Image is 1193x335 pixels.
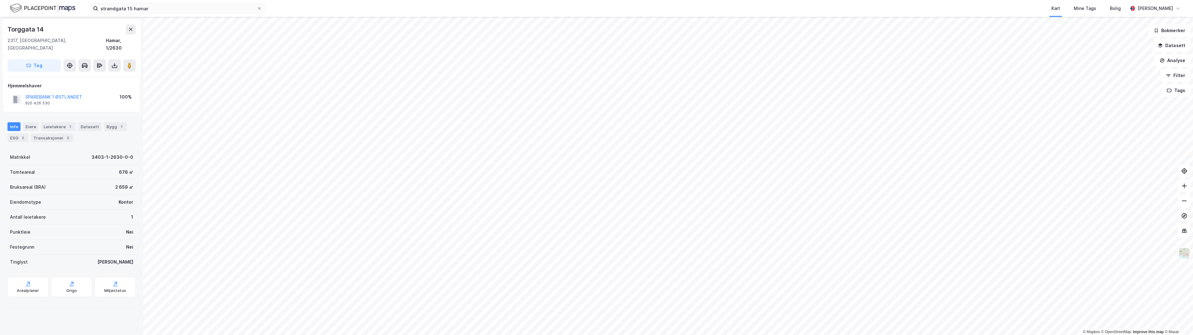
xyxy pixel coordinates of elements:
div: Bruksareal (BRA) [10,183,46,191]
div: Transaksjoner [31,134,73,142]
img: logo.f888ab2527a4732fd821a326f86c7f29.svg [10,3,75,14]
div: ESG [7,134,28,142]
button: Tags [1162,84,1191,97]
div: Kontor [119,198,133,206]
button: Bokmerker [1148,24,1191,37]
div: 1 [118,124,125,130]
div: 2317, [GEOGRAPHIC_DATA], [GEOGRAPHIC_DATA] [7,37,106,52]
div: Matrikkel [10,153,30,161]
div: 2 [20,135,26,141]
div: 2 [65,135,71,141]
div: Tomteareal [10,168,35,176]
div: Eiendomstype [10,198,41,206]
div: Nei [126,243,133,251]
div: Festegrunn [10,243,34,251]
div: 3403-1-2630-0-0 [92,153,133,161]
div: Tinglyst [10,258,28,266]
button: Analyse [1154,54,1191,67]
div: Bygg [104,122,127,131]
a: Improve this map [1133,330,1164,334]
div: Info [7,122,21,131]
div: Leietakere [41,122,76,131]
img: Z [1178,247,1190,259]
div: 2 659 ㎡ [115,183,133,191]
div: Miljøstatus [104,288,126,293]
div: Kart [1051,5,1060,12]
a: Mapbox [1083,330,1100,334]
div: Torggata 14 [7,24,45,34]
div: Datasett [78,122,101,131]
div: Bolig [1110,5,1121,12]
div: 676 ㎡ [119,168,133,176]
iframe: Chat Widget [1162,305,1193,335]
div: [PERSON_NAME] [97,258,133,266]
div: Hamar, 1/2630 [106,37,136,52]
div: Punktleie [10,228,31,236]
button: Datasett [1153,39,1191,52]
div: Kontrollprogram for chat [1162,305,1193,335]
div: Mine Tags [1074,5,1096,12]
button: Filter [1161,69,1191,82]
div: Origo [66,288,77,293]
div: Antall leietakere [10,213,46,221]
div: Hjemmelshaver [8,82,135,90]
input: Søk på adresse, matrikkel, gårdeiere, leietakere eller personer [98,4,257,13]
div: Eiere [23,122,39,131]
div: [PERSON_NAME] [1138,5,1173,12]
div: 1 [131,213,133,221]
div: Nei [126,228,133,236]
a: OpenStreetMap [1101,330,1131,334]
div: 920 426 530 [25,101,50,106]
div: Arealplaner [17,288,39,293]
button: Tag [7,59,61,72]
div: 1 [67,124,73,130]
div: 100% [120,93,132,101]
